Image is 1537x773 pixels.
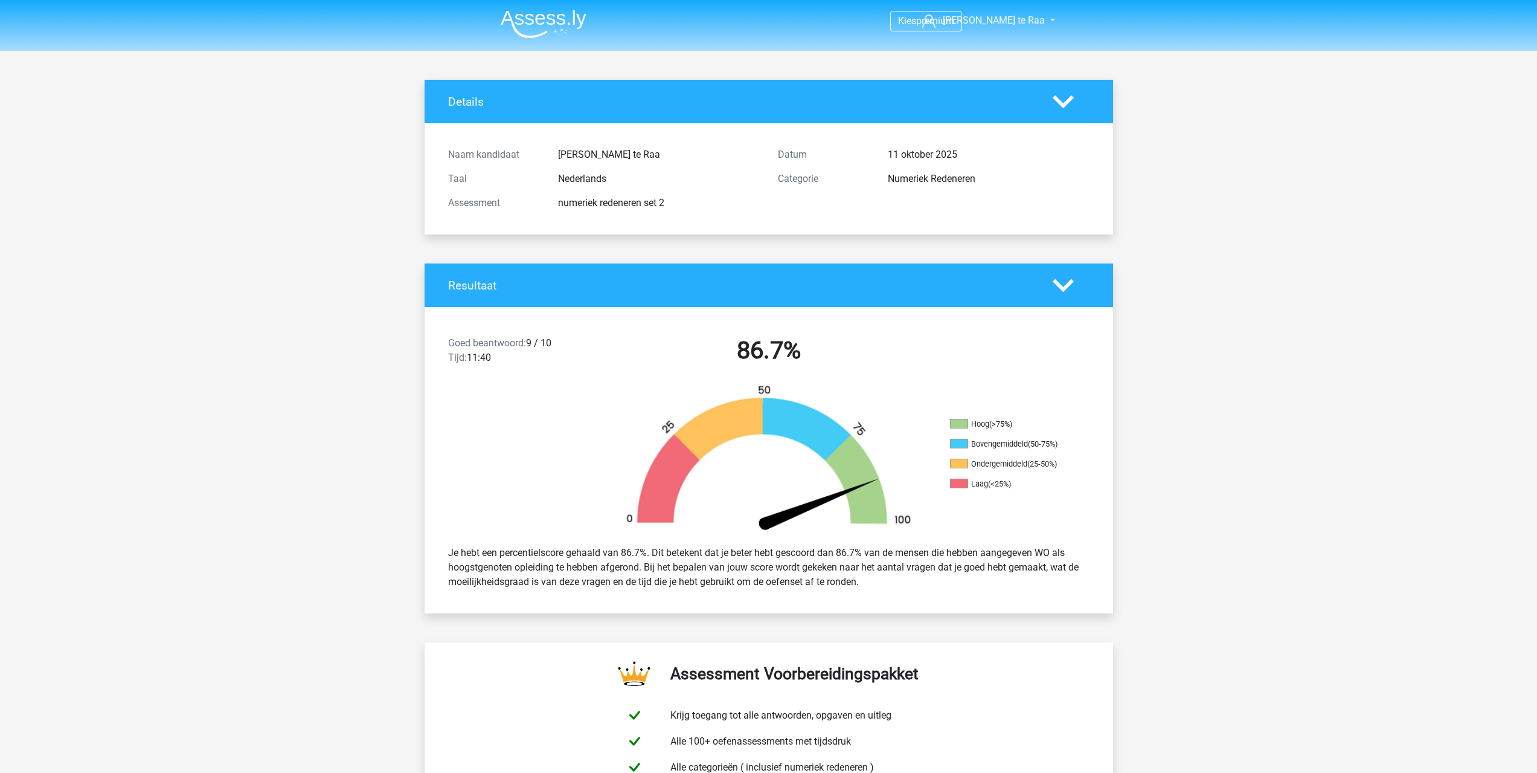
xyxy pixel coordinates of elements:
span: Tijd: [448,352,467,363]
div: Taal [439,172,549,186]
li: Ondergemiddeld [950,459,1071,470]
div: (>75%) [989,419,1012,429]
img: Assessly [501,10,586,38]
h2: 86.7% [613,336,925,365]
div: 9 / 10 11:40 [439,336,604,370]
div: Categorie [769,172,879,186]
h4: Details [448,95,1035,109]
div: Je hebt een percentielscore gehaald van 86.7%. Dit betekent dat je beter hebt gescoord dan 86.7% ... [439,541,1099,594]
div: Assessment [439,196,549,210]
a: [PERSON_NAME] te Raa [917,13,1046,28]
li: Bovengemiddeld [950,439,1071,450]
div: (<25%) [988,479,1011,488]
li: Laag [950,479,1071,490]
div: Naam kandidaat [439,147,549,162]
li: Hoog [950,419,1071,430]
a: Kiespremium [891,13,961,29]
div: 11 oktober 2025 [879,147,1099,162]
span: Goed beantwoord: [448,337,526,349]
div: numeriek redeneren set 2 [549,196,769,210]
h4: Resultaat [448,279,1035,293]
img: 87.ad340e3c98c4.png [606,384,932,536]
div: Numeriek Redeneren [879,172,1099,186]
span: [PERSON_NAME] te Raa [943,15,1045,26]
span: premium [916,15,954,27]
div: Nederlands [549,172,769,186]
div: (50-75%) [1028,439,1057,448]
div: Datum [769,147,879,162]
div: (25-50%) [1027,459,1057,468]
span: Kies [898,15,916,27]
div: [PERSON_NAME] te Raa [549,147,769,162]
